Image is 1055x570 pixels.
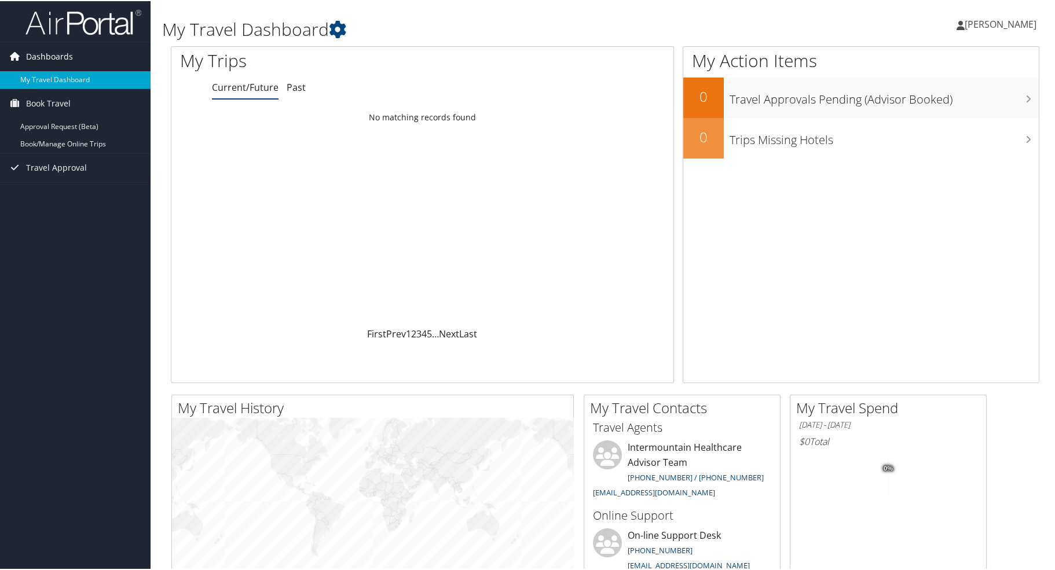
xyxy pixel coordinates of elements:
a: [PHONE_NUMBER] [628,544,693,554]
span: Book Travel [26,88,71,117]
a: 1 [406,326,411,339]
li: Intermountain Healthcare Advisor Team [587,439,777,501]
a: First [367,326,386,339]
a: Past [287,80,306,93]
h2: 0 [683,126,724,146]
h2: My Travel History [178,397,573,417]
a: 0Travel Approvals Pending (Advisor Booked) [683,76,1039,117]
span: Travel Approval [26,152,87,181]
a: [PHONE_NUMBER] / [PHONE_NUMBER] [628,471,764,481]
span: Dashboards [26,41,73,70]
h1: My Action Items [683,47,1039,72]
a: 2 [411,326,416,339]
h2: 0 [683,86,724,105]
a: [EMAIL_ADDRESS][DOMAIN_NAME] [593,486,715,497]
span: $0 [799,434,809,447]
h1: My Trips [180,47,456,72]
a: 4 [422,326,427,339]
a: [EMAIL_ADDRESS][DOMAIN_NAME] [628,559,750,569]
h3: Travel Agents [593,418,771,435]
a: [PERSON_NAME] [957,6,1048,41]
tspan: 0% [884,464,893,471]
a: 0Trips Missing Hotels [683,117,1039,157]
span: … [432,326,439,339]
h3: Online Support [593,506,771,523]
a: Prev [386,326,406,339]
h1: My Travel Dashboard [162,16,753,41]
h3: Trips Missing Hotels [730,125,1039,147]
span: [PERSON_NAME] [965,17,1036,30]
h2: My Travel Contacts [590,397,780,417]
a: Current/Future [212,80,279,93]
td: No matching records found [171,106,673,127]
h3: Travel Approvals Pending (Advisor Booked) [730,84,1039,106]
h2: My Travel Spend [796,397,986,417]
a: Last [459,326,477,339]
img: airportal-logo.png [25,8,141,35]
a: Next [439,326,459,339]
h6: [DATE] - [DATE] [799,418,977,429]
h6: Total [799,434,977,447]
a: 3 [416,326,422,339]
a: 5 [427,326,432,339]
